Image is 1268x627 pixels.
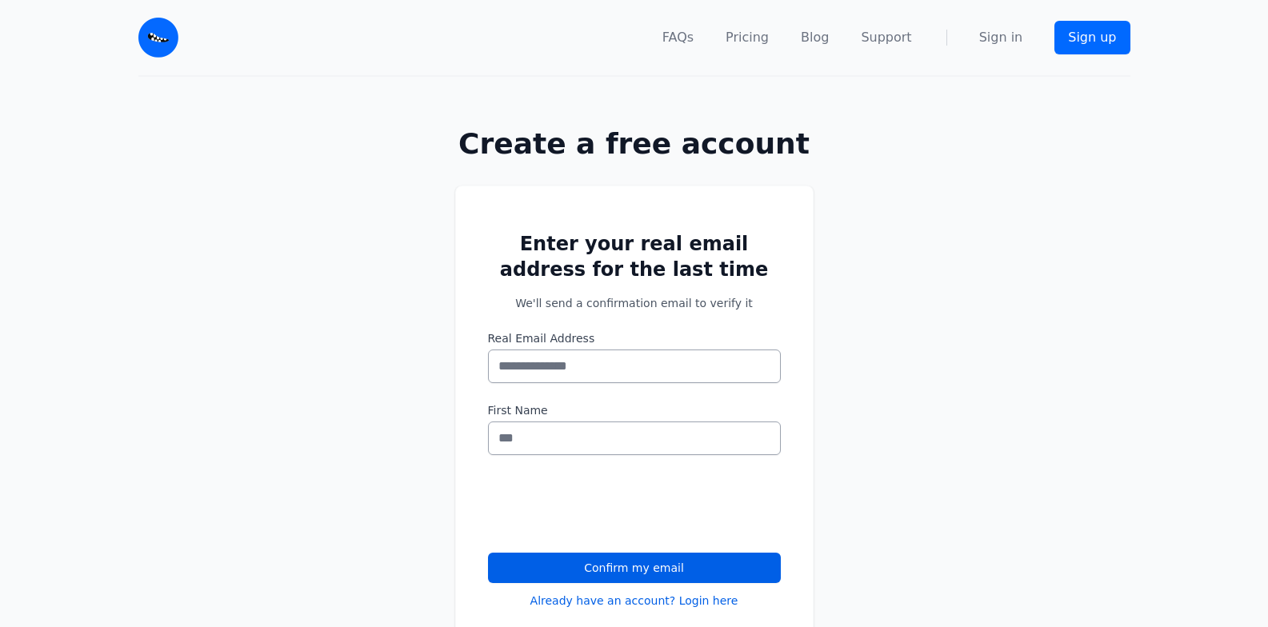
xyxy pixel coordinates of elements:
a: Sign in [979,28,1023,47]
a: Blog [801,28,829,47]
label: Real Email Address [488,330,781,346]
h1: Create a free account [404,128,865,160]
a: Already have an account? Login here [530,593,738,609]
img: Email Monster [138,18,178,58]
button: Confirm my email [488,553,781,583]
iframe: reCAPTCHA [488,474,731,537]
a: Sign up [1054,21,1130,54]
a: Support [861,28,911,47]
a: Pricing [726,28,769,47]
p: We'll send a confirmation email to verify it [488,295,781,311]
label: First Name [488,402,781,418]
h2: Enter your real email address for the last time [488,231,781,282]
a: FAQs [662,28,694,47]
